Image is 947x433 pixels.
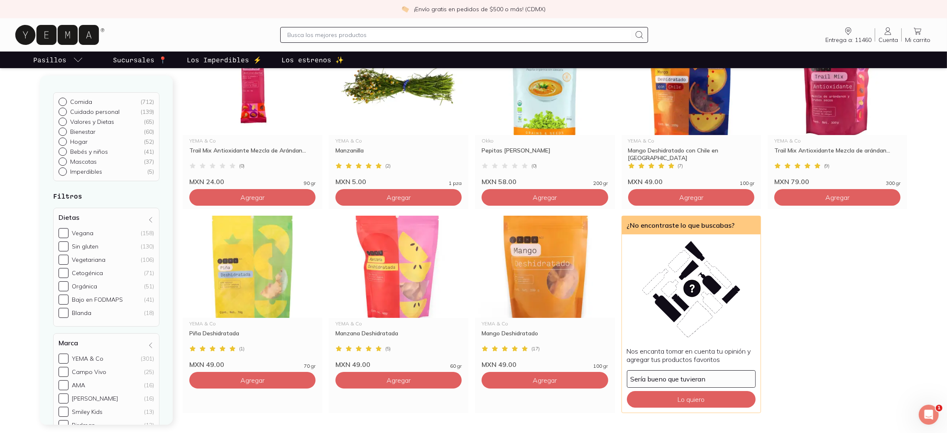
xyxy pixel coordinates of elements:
div: Manzanilla [335,147,462,162]
button: Agregar [482,189,608,206]
span: ( 5 ) [385,346,391,351]
span: 1 [936,405,942,411]
div: YEMA & Co [72,355,103,362]
div: (130) [141,243,154,250]
div: (18) [144,309,154,317]
input: Cetogénica(71) [59,268,69,278]
img: Mango Deshidratado [475,216,614,318]
p: ¡Envío gratis en pedidos de $500 o más! (CDMX) [414,5,546,13]
div: YEMA & Co [335,138,462,143]
div: AMA [72,381,85,389]
h4: Marca [59,339,78,347]
a: Manzana deshidratadaYEMA & CoManzana Deshidratada(5)MXN 49.0060 gr [329,216,468,369]
span: MXN 24.00 [189,177,224,186]
input: Birdman(12) [59,420,69,430]
span: ( 0 ) [531,163,537,168]
div: Vegetariana [72,256,105,263]
p: Cuidado personal [70,108,120,116]
div: Trail Mix Antioxidante Mezcla de Arándan... [189,147,316,162]
span: MXN 79.00 [774,177,809,186]
p: Sucursales 📍 [113,55,167,65]
a: Mi carrito [902,26,934,44]
img: Pepitas De Calabaza OKKO [475,33,614,135]
input: Blanda(18) [59,308,69,318]
button: Agregar [335,189,462,206]
div: (13) [144,408,154,416]
span: ( 7 ) [678,163,683,168]
div: ( 139 ) [140,108,154,116]
span: Agregar [240,193,264,202]
div: Orgánica [72,283,97,290]
div: YEMA & Co [628,138,754,143]
div: ( 712 ) [140,98,154,106]
span: Agregar [240,376,264,384]
div: Smiley Kids [72,408,103,416]
span: ( 2 ) [385,163,391,168]
iframe: Intercom live chat [919,405,939,425]
div: (71) [144,269,154,277]
p: Nos encanta tomar en cuenta tu opinión y agregar tus productos favoritos [627,347,756,364]
div: Campo Vivo [72,368,106,376]
span: MXN 49.00 [335,360,370,369]
span: 300 gr [886,181,901,186]
input: Sin gluten(130) [59,241,69,251]
div: (158) [141,229,154,237]
span: Agregar [825,193,849,202]
span: 100 gr [594,364,608,369]
a: Entrega a: 11460 [822,26,875,44]
a: Manzanilla 1YEMA & CoManzanilla(2)MXN 5.001 pza [329,33,468,186]
h4: Dietas [59,213,79,221]
span: MXN 49.00 [189,360,224,369]
input: Bajo en FODMAPS(41) [59,295,69,305]
div: ( 60 ) [144,128,154,135]
input: YEMA & Co(301) [59,354,69,364]
button: Agregar [189,189,316,206]
span: Agregar [533,376,557,384]
div: Trail Mix Antioxidante Mezcla de arándan... [774,147,901,162]
button: Agregar [482,372,608,389]
a: pasillo-todos-link [32,52,85,68]
span: Agregar [387,376,411,384]
div: [PERSON_NAME] [72,395,118,402]
button: Lo quiero [627,391,756,408]
span: ( 9 ) [824,163,830,168]
p: Bebés y niños [70,148,108,155]
button: Agregar [189,372,316,389]
span: Cuenta [878,36,898,44]
span: 60 gr [450,364,462,369]
p: Los estrenos ✨ [281,55,344,65]
div: ( 5 ) [147,168,154,175]
span: Agregar [679,193,703,202]
a: Mango Deshidratado con Chile en PolvoYEMA & CoMango Deshidratado con Chile en [GEOGRAPHIC_DATA](7... [622,33,761,186]
div: Manzana Deshidratada [335,330,462,344]
div: Okko [482,138,608,143]
div: Sin gluten [72,243,98,250]
div: Blanda [72,309,91,317]
input: Orgánica(51) [59,281,69,291]
p: Bienestar [70,128,95,135]
img: check [401,5,409,13]
a: Sucursales 📍 [111,52,169,68]
div: (106) [141,256,154,263]
div: Piña Deshidratada [189,330,316,344]
span: 200 gr [594,181,608,186]
p: Los Imperdibles ⚡️ [187,55,262,65]
span: MXN 49.00 [482,360,516,369]
a: Pepitas De Calabaza OKKOOkkoPepitas [PERSON_NAME](0)MXN 58.00200 gr [475,33,614,186]
img: Piña deshidratada [183,216,322,318]
div: Vegana [72,229,93,237]
span: 1 pza [449,181,462,186]
span: ( 1 ) [239,346,245,351]
div: YEMA & Co [774,138,901,143]
a: Los Imperdibles ⚡️ [185,52,263,68]
p: Valores y Dietas [70,118,114,125]
input: [PERSON_NAME](16) [59,394,69,403]
div: (301) [141,355,154,362]
strong: Filtros [53,192,82,200]
div: YEMA & Co [482,321,608,326]
p: Hogar [70,138,88,145]
img: Trail Mix Antioxidante Mezcla de arándanos y frutos secos 300g [768,33,907,135]
a: Trail Mix Antioxidante Mezcla de arándanos y frutos secos 300gYEMA & CoTrail Mix Antioxidante Mez... [768,33,907,186]
p: Comida [70,98,92,106]
div: Birdman [72,421,95,429]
